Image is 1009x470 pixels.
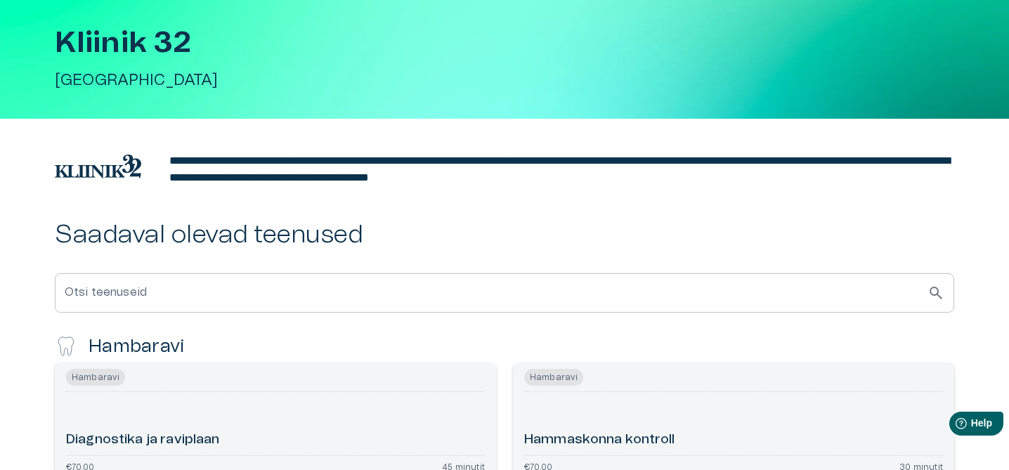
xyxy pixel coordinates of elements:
[524,431,675,450] h6: Hammaskonna kontroll
[66,431,220,450] h6: Diagnostika ja raviplaan
[66,462,94,470] p: €70.00
[55,27,954,59] h1: Kliinik 32
[89,335,185,358] h4: Hambaravi
[899,462,943,470] p: 30 minutit
[55,220,954,250] h2: Saadaval olevad teenused
[66,369,125,386] span: Hambaravi
[524,369,583,386] span: Hambaravi
[169,152,954,186] div: editable markdown
[442,462,485,470] p: 45 minutit
[55,70,954,91] h5: [GEOGRAPHIC_DATA]
[524,462,552,470] p: €70.00
[927,285,944,301] span: search
[55,155,141,179] img: Kliinik 32 logo
[899,406,1009,445] iframe: Help widget launcher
